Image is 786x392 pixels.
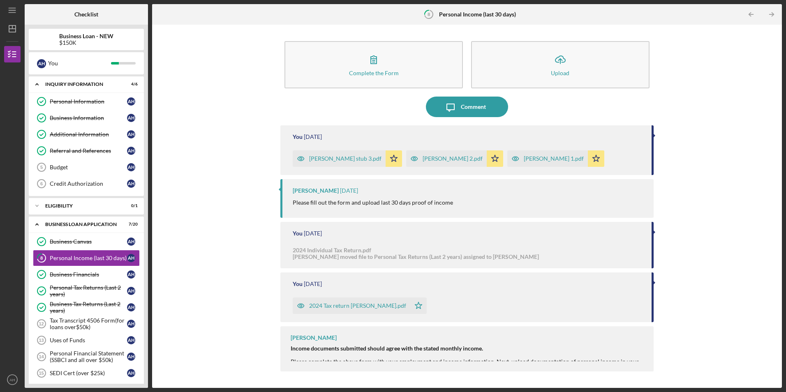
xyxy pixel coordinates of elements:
div: A H [127,163,135,171]
div: [PERSON_NAME] 1.pdf [524,155,584,162]
div: [PERSON_NAME] [291,334,337,341]
div: A H [127,320,135,328]
a: Personal Tax Returns (Last 2 years)AH [33,283,140,299]
a: Additional InformationAH [33,126,140,143]
button: 2024 Tax return [PERSON_NAME].pdf [293,297,427,314]
div: A H [127,238,135,246]
button: [PERSON_NAME] stub 3.pdf [293,150,402,167]
div: Tax Transcript 4506 Form(for loans over$50k) [50,317,127,330]
a: 5BudgetAH [33,159,140,175]
time: 2025-09-01 22:20 [304,230,322,237]
div: A H [127,336,135,344]
div: You [293,281,303,287]
tspan: 8 [428,12,430,17]
p: Please fill out the form and upload last 30 days proof of income [293,198,453,207]
div: 2024 Tax return [PERSON_NAME].pdf [309,302,406,309]
div: 4 / 6 [123,82,138,87]
a: Business CanvasAH [33,233,140,250]
div: Credit Authorization [50,180,127,187]
div: A H [127,270,135,279]
div: A H [37,59,46,68]
a: 15SEDI Cert (over $25k)AH [33,365,140,381]
tspan: 6 [40,181,43,186]
div: BUSINESS LOAN APPLICATION [45,222,117,227]
div: $150K [59,39,113,46]
tspan: 5 [40,165,43,170]
div: INQUIRY INFORMATION [45,82,117,87]
button: Comment [426,97,508,117]
div: [PERSON_NAME] moved file to Personal Tax Returns (Last 2 years) assigned to [PERSON_NAME] [293,254,539,260]
div: A H [127,254,135,262]
button: Complete the Form [284,41,463,88]
div: Please complete the above form with your employment and income information. Next, upload document... [291,358,645,371]
div: A H [127,97,135,106]
div: ELIGIBILITY [45,203,117,208]
div: A H [127,114,135,122]
div: Referral and References [50,148,127,154]
div: Budget [50,164,127,171]
strong: Income documents submitted should agree with the stated monthly income. [291,345,483,352]
div: [PERSON_NAME] stub 3.pdf [309,155,381,162]
time: 2025-09-03 12:00 [304,134,322,140]
div: Business Information [50,115,127,121]
tspan: 12 [39,321,44,326]
div: A H [127,180,135,188]
div: Personal Financial Statement (SSBCI and all over $50k) [50,350,127,363]
div: You [293,230,303,237]
div: [PERSON_NAME] 2.pdf [423,155,483,162]
tspan: 8 [40,256,43,261]
tspan: 13 [39,338,44,343]
div: Personal Income (last 30 days) [50,255,127,261]
div: Upload [551,70,569,76]
div: Business Financials [50,271,127,278]
div: A H [127,287,135,295]
div: 0 / 1 [123,203,138,208]
div: A H [127,147,135,155]
a: 6Credit AuthorizationAH [33,175,140,192]
a: Business InformationAH [33,110,140,126]
div: You [293,134,303,140]
text: AH [9,378,15,382]
b: Personal Income (last 30 days) [439,11,516,18]
div: A H [127,353,135,361]
div: [PERSON_NAME] [293,187,339,194]
b: Checklist [74,11,98,18]
tspan: 14 [39,354,44,359]
a: Personal InformationAH [33,93,140,110]
a: 12Tax Transcript 4506 Form(for loans over$50k)AH [33,316,140,332]
time: 2025-09-02 20:44 [340,187,358,194]
div: 7 / 20 [123,222,138,227]
b: Business Loan - NEW [59,33,113,39]
tspan: 15 [39,371,44,376]
div: A H [127,369,135,377]
div: 2024 Individual Tax Return.pdf [293,247,539,254]
div: Business Tax Returns (Last 2 years) [50,301,127,314]
button: [PERSON_NAME] 1.pdf [507,150,604,167]
div: SEDI Cert (over $25k) [50,370,127,376]
div: Uses of Funds [50,337,127,344]
div: You [48,56,111,70]
div: Comment [461,97,486,117]
div: A H [127,130,135,138]
time: 2025-09-01 20:42 [304,281,322,287]
div: Personal Tax Returns (Last 2 years) [50,284,127,297]
div: Business Canvas [50,238,127,245]
div: Personal Information [50,98,127,105]
div: Complete the Form [349,70,399,76]
button: Upload [471,41,650,88]
a: 8Personal Income (last 30 days)AH [33,250,140,266]
a: 13Uses of FundsAH [33,332,140,348]
a: Business Tax Returns (Last 2 years)AH [33,299,140,316]
button: AH [4,371,21,388]
button: [PERSON_NAME] 2.pdf [406,150,503,167]
div: Additional Information [50,131,127,138]
a: 14Personal Financial Statement (SSBCI and all over $50k)AH [33,348,140,365]
a: Referral and ReferencesAH [33,143,140,159]
div: A H [127,303,135,311]
a: Business FinancialsAH [33,266,140,283]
